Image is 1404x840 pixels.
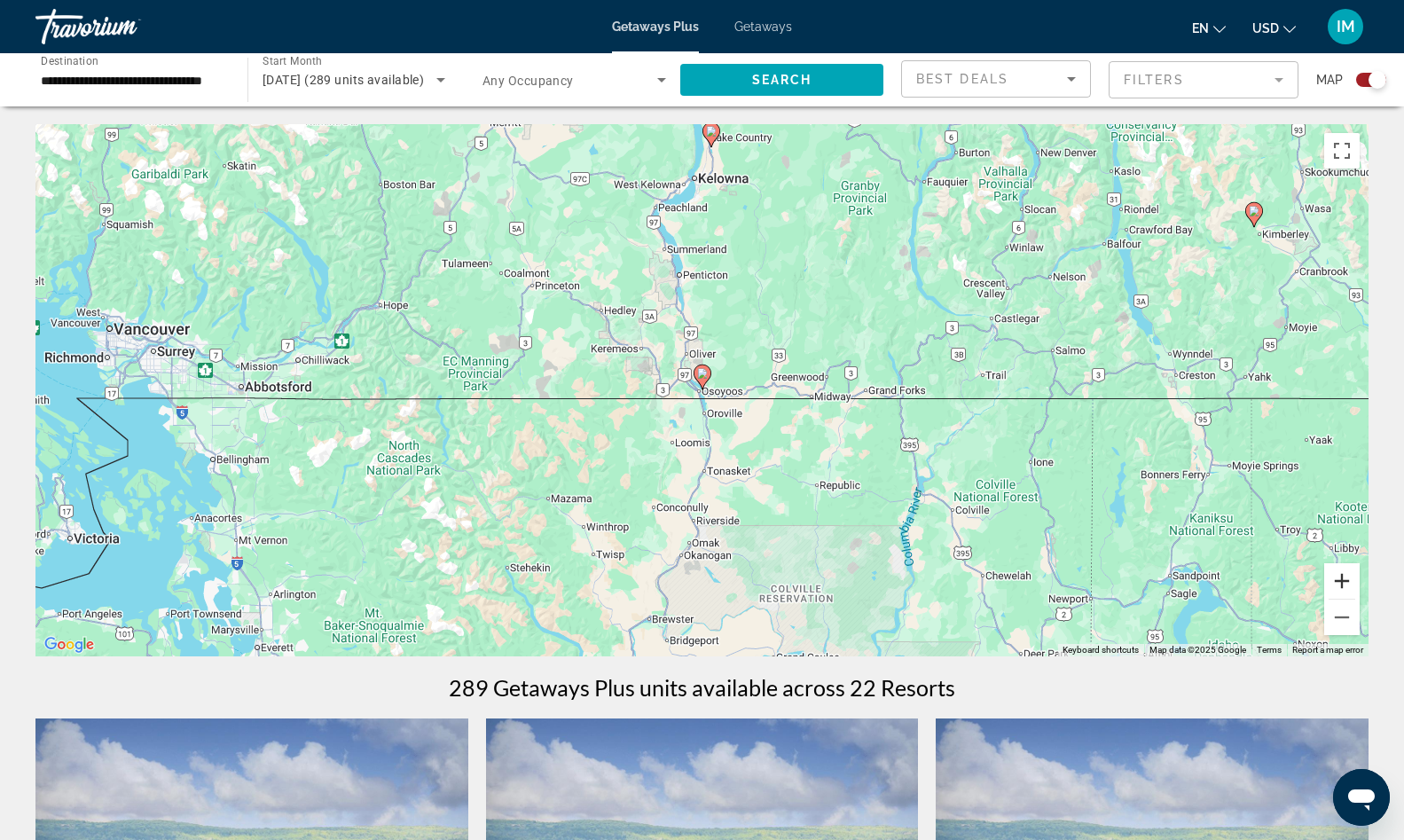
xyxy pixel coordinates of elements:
[1257,645,1282,655] a: Terms (opens in new tab)
[1252,15,1296,41] button: Change currency
[1192,21,1209,35] span: en
[734,20,792,34] a: Getaways
[1192,15,1226,41] button: Change language
[1324,133,1360,169] button: Toggle fullscreen view
[1316,67,1343,92] span: Map
[40,633,98,656] img: Google
[1149,645,1246,655] span: Map data ©2025 Google
[41,54,98,67] span: Destination
[680,64,883,96] button: Search
[482,74,574,88] span: Any Occupancy
[1063,644,1139,656] button: Keyboard shortcuts
[916,72,1008,86] span: Best Deals
[35,4,213,50] a: Travorium
[916,68,1076,90] mat-select: Sort by
[40,633,98,656] a: Open this area in Google Maps (opens a new window)
[263,55,322,67] span: Start Month
[1337,18,1355,35] span: IM
[1109,60,1298,99] button: Filter
[1324,563,1360,599] button: Zoom in
[1324,600,1360,635] button: Zoom out
[263,73,424,87] span: [DATE] (289 units available)
[1333,769,1390,826] iframe: Button to launch messaging window
[612,20,699,34] a: Getaways Plus
[1252,21,1279,35] span: USD
[1322,8,1369,45] button: User Menu
[752,73,812,87] span: Search
[1292,645,1363,655] a: Report a map error
[449,674,955,701] h1: 289 Getaways Plus units available across 22 Resorts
